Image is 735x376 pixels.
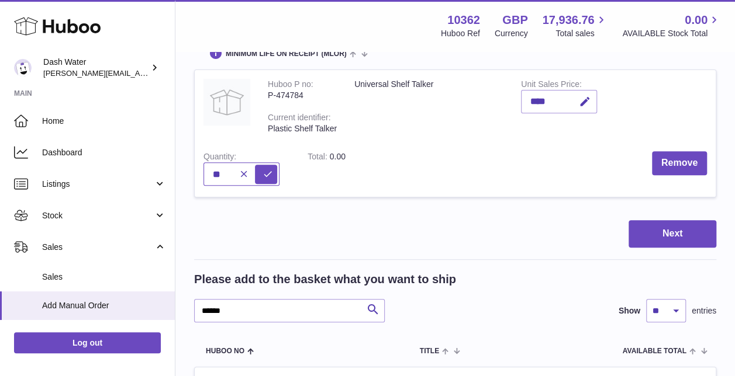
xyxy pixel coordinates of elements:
[495,28,528,39] div: Currency
[308,152,329,164] label: Total
[42,300,166,311] span: Add Manual Order
[685,12,708,28] span: 0.00
[268,79,313,92] div: Huboo P no
[622,28,721,39] span: AVAILABLE Stock Total
[203,152,236,164] label: Quantity
[692,305,716,316] span: entries
[521,79,581,92] label: Unit Sales Price
[623,347,686,355] span: AVAILABLE Total
[194,271,456,287] h2: Please add to the basket what you want to ship
[43,57,149,79] div: Dash Water
[346,70,512,142] td: Universal Shelf Talker
[42,147,166,158] span: Dashboard
[268,123,337,134] div: Plastic Shelf Talker
[42,242,154,253] span: Sales
[14,332,161,353] a: Log out
[268,90,337,101] div: P-474784
[622,12,721,39] a: 0.00 AVAILABLE Stock Total
[502,12,527,28] strong: GBP
[42,271,166,283] span: Sales
[206,347,244,355] span: Huboo no
[203,79,250,126] img: Universal Shelf Talker
[420,347,439,355] span: Title
[619,305,640,316] label: Show
[226,50,347,58] span: Minimum Life On Receipt (MLOR)
[330,152,346,161] span: 0.00
[555,28,608,39] span: Total sales
[14,59,32,76] img: james@dash-water.com
[652,151,707,175] button: Remove
[42,179,154,190] span: Listings
[542,12,594,28] span: 17,936.76
[542,12,608,39] a: 17,936.76 Total sales
[629,220,716,248] button: Next
[441,28,480,39] div: Huboo Ref
[268,113,330,125] div: Current identifier
[42,116,166,127] span: Home
[42,210,154,221] span: Stock
[447,12,480,28] strong: 10362
[43,68,234,78] span: [PERSON_NAME][EMAIL_ADDRESS][DOMAIN_NAME]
